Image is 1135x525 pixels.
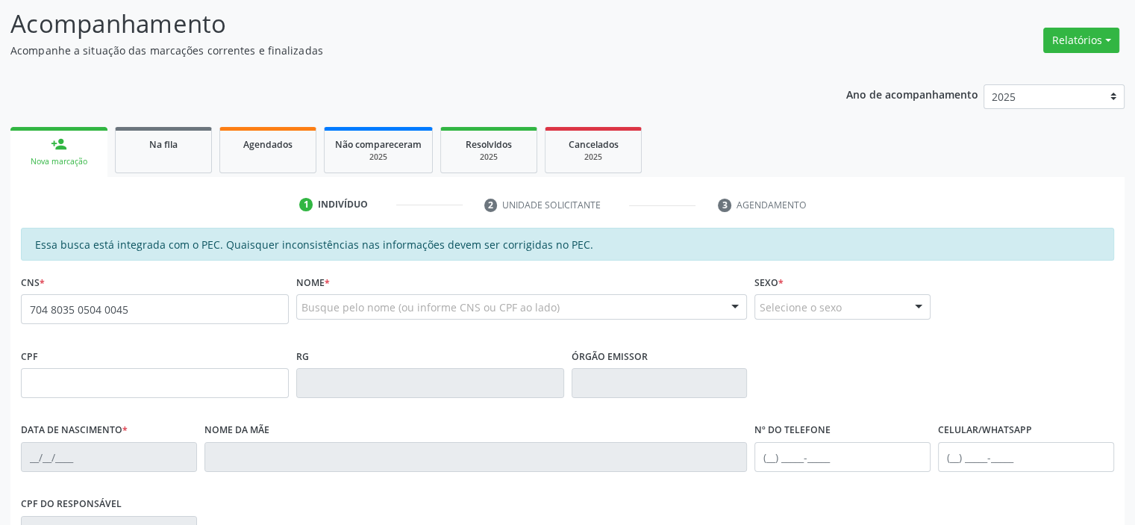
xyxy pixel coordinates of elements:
span: Resolvidos [466,138,512,151]
span: Agendados [243,138,293,151]
div: Indivíduo [318,198,368,211]
label: Nome [296,271,330,294]
label: Sexo [754,271,784,294]
label: CNS [21,271,45,294]
input: (__) _____-_____ [938,442,1114,472]
div: Essa busca está integrada com o PEC. Quaisquer inconsistências nas informações devem ser corrigid... [21,228,1114,261]
p: Ano de acompanhamento [846,84,978,103]
div: person_add [51,136,67,152]
span: Selecione o sexo [760,299,842,315]
span: Busque pelo nome (ou informe CNS ou CPF ao lado) [301,299,560,315]
input: __/__/____ [21,442,197,472]
label: CPF do responsável [21,493,122,516]
p: Acompanhe a situação das marcações correntes e finalizadas [10,43,790,58]
label: RG [296,345,309,368]
div: 2025 [556,152,631,163]
label: Celular/WhatsApp [938,419,1032,442]
span: Cancelados [569,138,619,151]
div: 2025 [335,152,422,163]
input: (__) _____-_____ [754,442,931,472]
label: Nº do Telefone [754,419,831,442]
label: CPF [21,345,38,368]
span: Na fila [149,138,178,151]
span: Não compareceram [335,138,422,151]
div: Nova marcação [21,156,97,167]
button: Relatórios [1043,28,1119,53]
p: Acompanhamento [10,5,790,43]
label: Órgão emissor [572,345,648,368]
div: 1 [299,198,313,211]
label: Nome da mãe [204,419,269,442]
label: Data de nascimento [21,419,128,442]
div: 2025 [451,152,526,163]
